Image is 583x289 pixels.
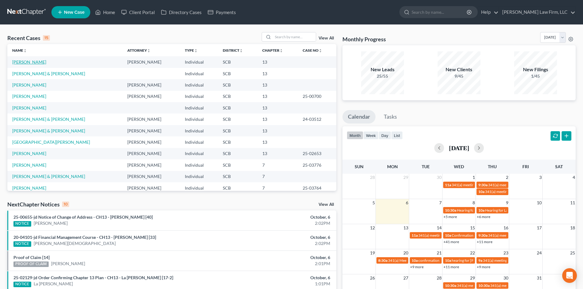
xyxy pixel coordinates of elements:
[218,125,257,136] td: SCB
[273,32,316,41] input: Search by name...
[218,91,257,102] td: SCB
[118,7,158,18] a: Client Portal
[319,202,334,207] a: View All
[536,199,542,206] span: 10
[239,49,243,53] i: unfold_more
[361,66,404,73] div: New Leads
[505,199,509,206] span: 9
[452,183,511,187] span: 341(a) meeting for [PERSON_NAME]
[443,265,459,269] a: +11 more
[303,48,322,53] a: Case Nounfold_more
[378,258,387,263] span: 8:30a
[12,139,90,145] a: [GEOGRAPHIC_DATA][PERSON_NAME]
[539,174,542,181] span: 3
[257,79,298,91] td: 13
[522,164,529,169] span: Fri
[570,199,576,206] span: 11
[372,199,376,206] span: 5
[472,174,476,181] span: 1
[388,258,467,263] span: 341(a) Meeting of Creditors for [PERSON_NAME]
[229,214,330,220] div: October, 6
[180,68,218,79] td: Individual
[445,258,451,263] span: 10a
[572,174,576,181] span: 4
[180,56,218,68] td: Individual
[478,208,484,213] span: 10a
[257,125,298,136] td: 13
[363,131,379,139] button: week
[12,185,46,191] a: [PERSON_NAME]
[279,49,283,53] i: unfold_more
[180,113,218,125] td: Individual
[218,182,257,194] td: SCB
[503,224,509,232] span: 16
[257,56,298,68] td: 13
[298,159,336,171] td: 25-03776
[34,240,116,246] a: [PERSON_NAME][DEMOGRAPHIC_DATA]
[422,164,430,169] span: Tue
[514,73,557,79] div: 1/45
[445,233,451,238] span: 10a
[483,258,542,263] span: 341(a) meeting for [PERSON_NAME]
[180,148,218,159] td: Individual
[478,183,488,187] span: 9:30a
[412,6,468,18] input: Search by name...
[536,249,542,257] span: 24
[257,113,298,125] td: 13
[12,117,85,122] a: [PERSON_NAME] & [PERSON_NAME]
[194,49,198,53] i: unfold_more
[478,258,482,263] span: 9a
[403,274,409,282] span: 27
[13,275,173,280] a: 25-02129-jd Order Confirming Chapter 13 Plan - CH13 - La [PERSON_NAME] [17-2]
[503,249,509,257] span: 23
[298,113,336,125] td: 24-03512
[122,56,180,68] td: [PERSON_NAME]
[347,131,363,139] button: month
[122,113,180,125] td: [PERSON_NAME]
[472,199,476,206] span: 8
[478,189,484,194] span: 10a
[319,36,334,40] a: View All
[147,49,151,53] i: unfold_more
[62,202,69,207] div: 10
[12,128,85,133] a: [PERSON_NAME] & [PERSON_NAME]
[485,189,544,194] span: 341(a) meeting for [PERSON_NAME]
[12,59,46,65] a: [PERSON_NAME]
[257,136,298,148] td: 13
[180,159,218,171] td: Individual
[122,136,180,148] td: [PERSON_NAME]
[387,164,398,169] span: Mon
[218,159,257,171] td: SCB
[452,233,522,238] span: Confirmation Hearing for [PERSON_NAME]
[180,171,218,182] td: Individual
[12,82,46,87] a: [PERSON_NAME]
[490,283,549,288] span: 341(a) meeting for [PERSON_NAME]
[257,68,298,79] td: 13
[92,7,118,18] a: Home
[257,159,298,171] td: 7
[51,261,85,267] a: [PERSON_NAME]
[418,258,520,263] span: confirmation hearing for [PERSON_NAME] & [PERSON_NAME]
[34,281,73,287] a: La [PERSON_NAME]
[218,113,257,125] td: SCB
[405,199,409,206] span: 6
[457,208,537,213] span: Hearing for [PERSON_NAME] & [PERSON_NAME]
[64,10,84,15] span: New Case
[369,224,376,232] span: 12
[436,274,442,282] span: 28
[180,136,218,148] td: Individual
[122,148,180,159] td: [PERSON_NAME]
[257,182,298,194] td: 7
[257,171,298,182] td: 7
[122,182,180,194] td: [PERSON_NAME]
[13,255,50,260] a: Proof of Claim [14]
[436,174,442,181] span: 30
[436,224,442,232] span: 14
[361,73,404,79] div: 25/55
[562,268,577,283] div: Open Intercom Messenger
[262,48,283,53] a: Chapterunfold_more
[378,110,402,124] a: Tasks
[12,71,85,76] a: [PERSON_NAME] & [PERSON_NAME]
[218,171,257,182] td: SCB
[369,249,376,257] span: 19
